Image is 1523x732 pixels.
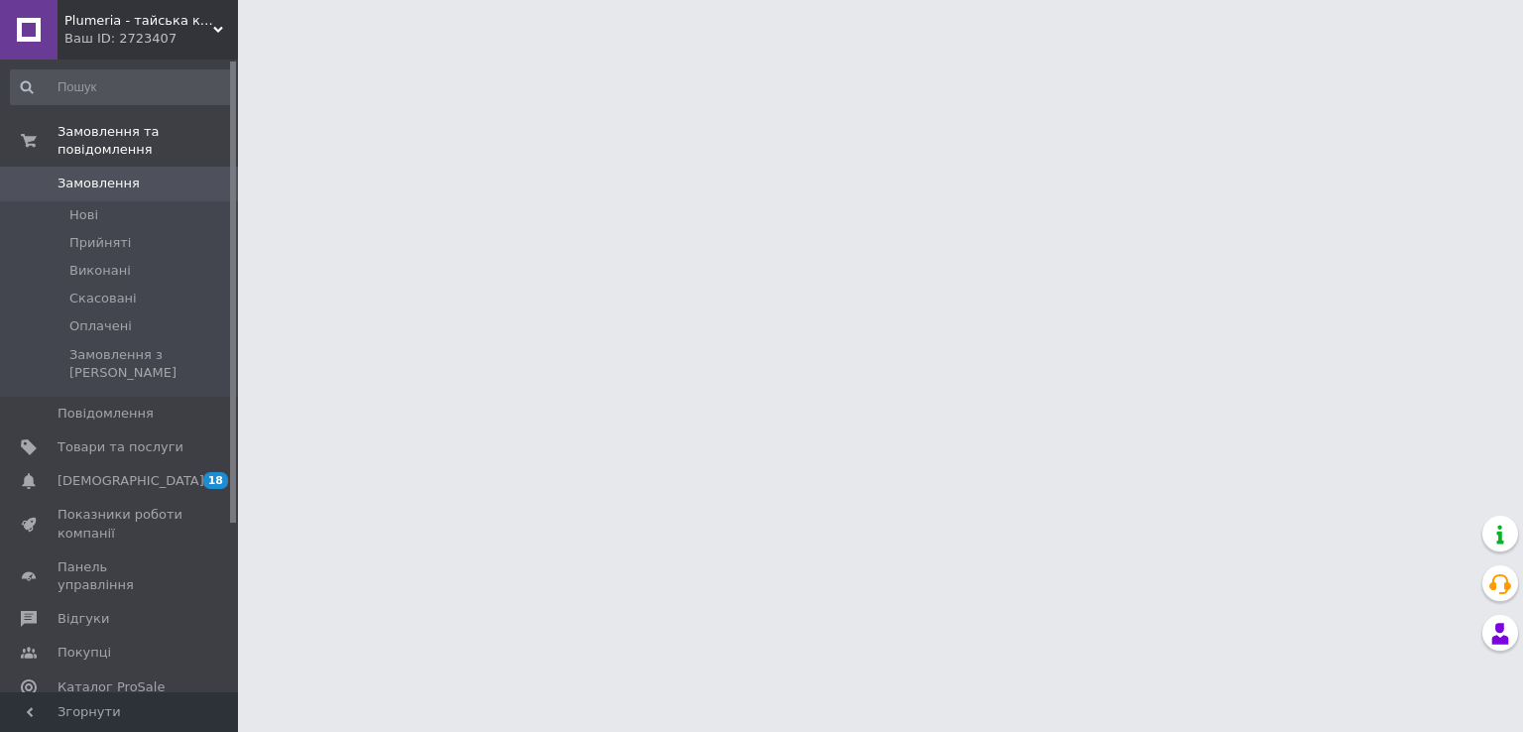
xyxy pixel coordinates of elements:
[58,438,183,456] span: Товари та послуги
[10,69,234,105] input: Пошук
[69,262,131,280] span: Виконані
[58,558,183,594] span: Панель управління
[69,206,98,224] span: Нові
[69,290,137,307] span: Скасовані
[64,30,238,48] div: Ваш ID: 2723407
[58,472,204,490] span: [DEMOGRAPHIC_DATA]
[69,346,232,382] span: Замовлення з [PERSON_NAME]
[58,678,165,696] span: Каталог ProSale
[69,317,132,335] span: Оплачені
[58,123,238,159] span: Замовлення та повідомлення
[64,12,213,30] span: Plumeria - тайська косметика і аптека
[58,405,154,423] span: Повідомлення
[69,234,131,252] span: Прийняті
[58,175,140,192] span: Замовлення
[58,506,183,542] span: Показники роботи компанії
[58,610,109,628] span: Відгуки
[203,472,228,489] span: 18
[58,644,111,662] span: Покупці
